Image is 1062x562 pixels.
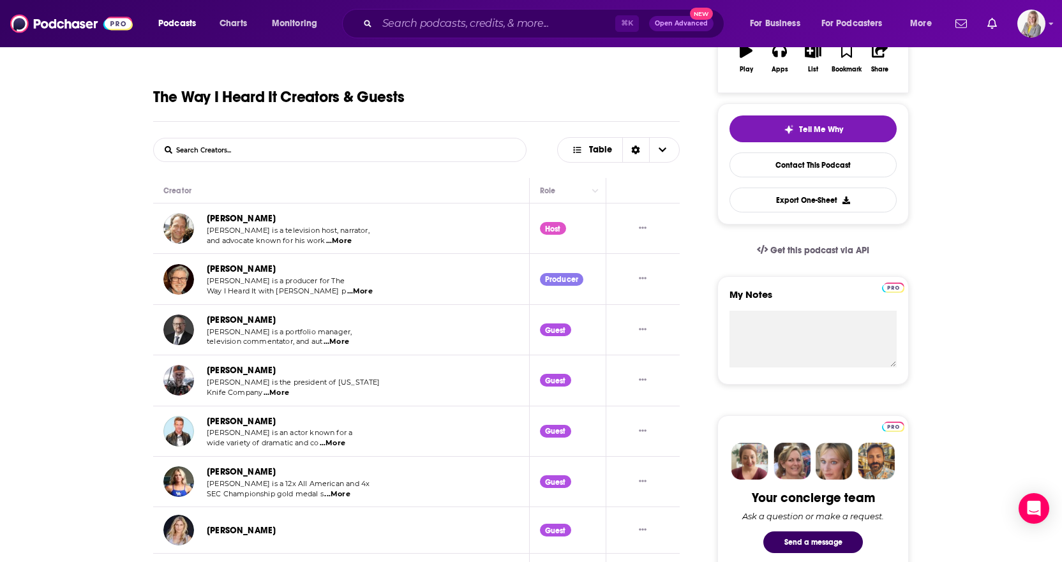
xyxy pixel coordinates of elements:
button: Column Actions [588,183,603,198]
span: [PERSON_NAME] is a television host, narrator, [207,226,370,235]
span: Way I Heard It with [PERSON_NAME] p [207,286,346,295]
img: Jules Profile [816,443,853,480]
a: [PERSON_NAME] [207,263,276,274]
button: open menu [813,13,901,34]
span: [PERSON_NAME] is the president of [US_STATE] [207,378,380,387]
label: My Notes [729,288,897,311]
span: [PERSON_NAME] is an actor known for a [207,428,352,437]
button: Export One-Sheet [729,188,897,212]
img: Podchaser - Follow, Share and Rate Podcasts [10,11,133,36]
div: Apps [772,66,788,73]
a: Get this podcast via API [747,235,879,266]
span: Knife Company [207,388,262,397]
img: Barbara Profile [774,443,811,480]
a: Show notifications dropdown [950,13,972,34]
button: Play [729,35,763,81]
div: Role [540,183,558,198]
a: [PERSON_NAME] [207,314,276,325]
span: For Business [750,15,800,33]
div: Guest [540,323,571,336]
span: ...More [320,438,345,448]
div: Bookmark [832,66,862,73]
img: tell me why sparkle [784,124,794,135]
span: ...More [324,337,349,347]
div: List [808,66,818,73]
button: tell me why sparkleTell Me Why [729,115,897,142]
button: Show More Button [634,272,652,286]
a: Pro website [882,420,904,432]
div: Guest [540,475,571,488]
span: Podcasts [158,15,196,33]
button: Bookmark [830,35,863,81]
span: Open Advanced [655,20,708,27]
a: Show notifications dropdown [982,13,1002,34]
span: SEC Championship gold medal s [207,489,324,498]
span: For Podcasters [821,15,883,33]
span: New [690,8,713,20]
div: Search podcasts, credits, & more... [354,9,737,38]
div: Host [540,222,566,235]
span: [PERSON_NAME] is a portfolio manager, [207,327,352,336]
button: Show More Button [634,323,652,337]
h1: The Way I Heard It Creators & Guests [153,87,404,107]
a: [PERSON_NAME] [207,416,276,427]
button: open menu [149,13,213,34]
img: Sydney Profile [731,443,768,480]
a: David L. Bahnsen [163,314,194,345]
span: Monitoring [272,15,317,33]
span: television commentator, and aut [207,337,322,346]
div: Creator [163,183,191,198]
img: Gabby Reece [163,515,194,545]
button: Show More Button [634,424,652,438]
button: open menu [263,13,334,34]
a: Charts [211,13,255,34]
button: Choose View [557,137,680,163]
img: Mike Rowe [163,213,194,244]
img: Podchaser Pro [882,283,904,293]
a: Contact This Podcast [729,152,897,177]
div: Guest [540,374,571,387]
img: Podchaser Pro [882,422,904,432]
div: Guest [540,524,571,536]
span: Charts [220,15,247,33]
span: [PERSON_NAME] is a 12x All American and 4x [207,479,370,488]
span: Get this podcast via API [770,245,869,256]
a: Dennis Quaid [163,416,194,447]
span: Logged in as ShelbySledge [1017,10,1045,38]
div: Producer [540,273,583,286]
button: Apps [763,35,796,81]
span: ...More [326,236,352,246]
input: Search podcasts, credits, & more... [377,13,615,34]
a: [PERSON_NAME] [207,365,276,376]
button: List [796,35,830,81]
img: Jon Profile [858,443,895,480]
div: Open Intercom Messenger [1019,493,1049,524]
button: Open AdvancedNew [649,16,714,31]
button: Show More Button [634,222,652,235]
a: Pro website [882,281,904,293]
button: Share [864,35,897,81]
a: [PERSON_NAME] [207,525,276,536]
div: Play [740,66,753,73]
button: open menu [741,13,816,34]
img: Riley Gaines [163,466,194,497]
span: and advocate known for his work [207,236,325,245]
button: Show More Button [634,374,652,387]
div: Share [871,66,888,73]
button: Send a message [763,531,863,553]
img: User Profile [1017,10,1045,38]
button: Show More Button [634,475,652,489]
img: Chuck Klausmeyer [163,264,194,295]
img: Josh Smith [163,365,194,396]
span: ⌘ K [615,15,639,32]
span: ...More [264,388,289,398]
button: open menu [901,13,948,34]
span: ...More [347,286,373,297]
